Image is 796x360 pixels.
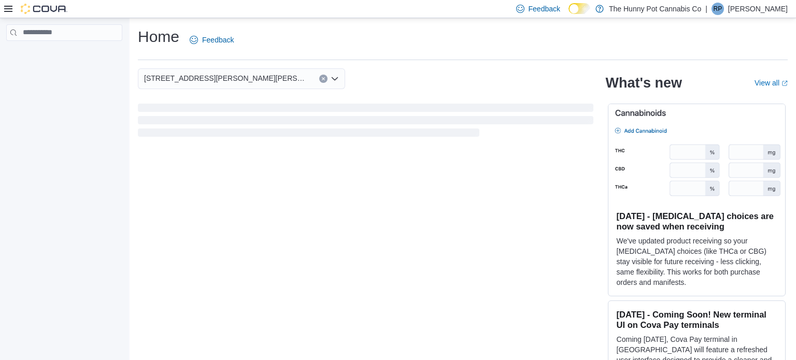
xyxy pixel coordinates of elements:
[617,236,777,287] p: We've updated product receiving so your [MEDICAL_DATA] choices (like THCa or CBG) stay visible fo...
[138,106,593,139] span: Loading
[755,79,788,87] a: View allExternal link
[138,26,179,47] h1: Home
[728,3,788,15] p: [PERSON_NAME]
[606,75,682,91] h2: What's new
[144,72,309,84] span: [STREET_ADDRESS][PERSON_NAME][PERSON_NAME]
[331,75,339,83] button: Open list of options
[186,30,238,50] a: Feedback
[617,309,777,330] h3: [DATE] - Coming Soon! New terminal UI on Cova Pay terminals
[319,75,328,83] button: Clear input
[529,4,560,14] span: Feedback
[714,3,722,15] span: RP
[568,3,590,14] input: Dark Mode
[705,3,707,15] p: |
[617,211,777,232] h3: [DATE] - [MEDICAL_DATA] choices are now saved when receiving
[609,3,701,15] p: The Hunny Pot Cannabis Co
[202,35,234,45] span: Feedback
[712,3,724,15] div: Roger Pease
[781,80,788,87] svg: External link
[6,43,122,68] nav: Complex example
[21,4,67,14] img: Cova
